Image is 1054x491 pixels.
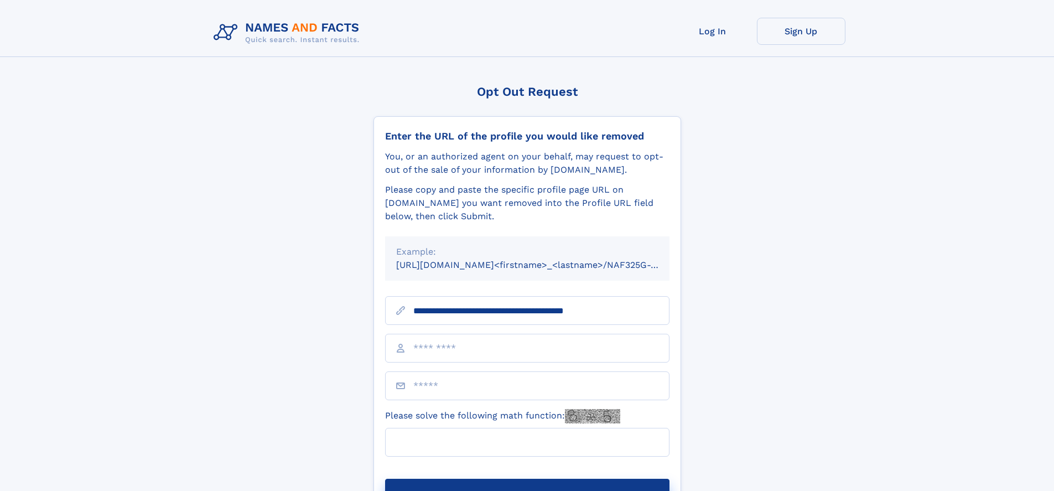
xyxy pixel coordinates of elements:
div: Opt Out Request [373,85,681,99]
div: Please copy and paste the specific profile page URL on [DOMAIN_NAME] you want removed into the Pr... [385,183,669,223]
div: You, or an authorized agent on your behalf, may request to opt-out of the sale of your informatio... [385,150,669,177]
a: Sign Up [757,18,845,45]
small: [URL][DOMAIN_NAME]<firstname>_<lastname>/NAF325G-xxxxxxxx [396,260,690,270]
img: Logo Names and Facts [209,18,368,48]
div: Example: [396,245,658,259]
label: Please solve the following math function: [385,409,620,423]
div: Enter the URL of the profile you would like removed [385,130,669,142]
a: Log In [668,18,757,45]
